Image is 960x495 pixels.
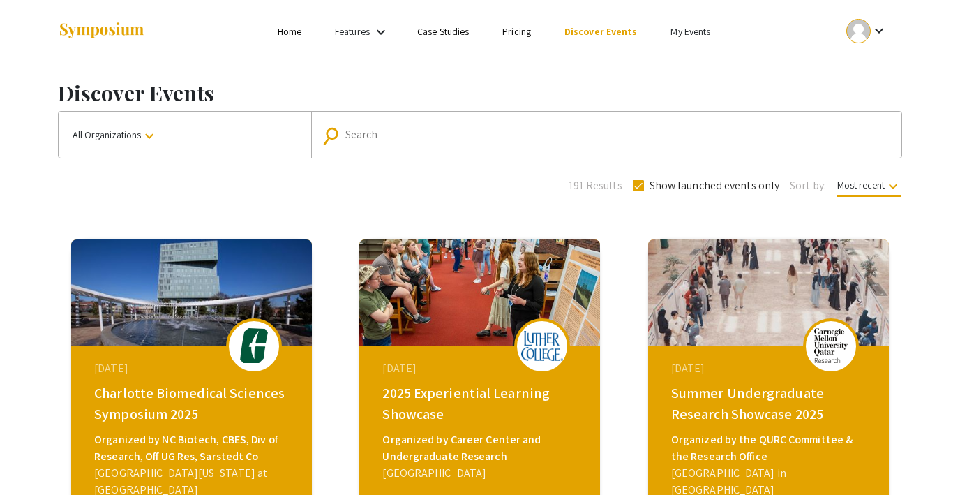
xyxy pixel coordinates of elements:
img: 2025-experiential-learning-showcase_eventCoverPhoto_3051d9__thumb.jpg [359,239,600,346]
mat-icon: keyboard_arrow_down [141,128,158,145]
div: Charlotte Biomedical Sciences Symposium 2025 [94,383,292,424]
span: Most recent [837,179,901,197]
span: Show launched events only [650,177,780,194]
div: Organized by NC Biotech, CBES, Div of Research, Off UG Res, Sarstedt Co [94,431,292,465]
mat-icon: keyboard_arrow_down [885,178,901,195]
a: Pricing [502,25,531,38]
button: All Organizations [59,112,311,158]
div: [GEOGRAPHIC_DATA] [382,465,580,482]
div: Organized by the QURC Committee & the Research Office [671,431,869,465]
span: All Organizations [73,128,158,141]
a: My Events [670,25,710,38]
img: biomedical-sciences2025_eventCoverPhoto_f0c029__thumb.jpg [71,239,312,346]
img: biomedical-sciences2025_eventLogo_e7ea32_.png [233,328,275,363]
a: Home [278,25,301,38]
mat-icon: Expand Features list [373,24,389,40]
div: [DATE] [382,360,580,377]
mat-icon: Search [324,124,345,148]
button: Expand account dropdown [832,15,902,47]
div: [DATE] [94,360,292,377]
div: Summer Undergraduate Research Showcase 2025 [671,383,869,424]
img: 2025-experiential-learning-showcase_eventLogo_377aea_.png [521,331,563,361]
span: Sort by: [790,177,826,194]
div: [DATE] [671,360,869,377]
a: Discover Events [564,25,638,38]
div: 2025 Experiential Learning Showcase [382,383,580,424]
a: Features [335,25,370,38]
iframe: Chat [10,432,59,485]
img: Symposium by ForagerOne [58,22,145,40]
h1: Discover Events [58,80,902,105]
div: Organized by Career Center and Undergraduate Research [382,431,580,465]
img: summer-undergraduate-research-showcase-2025_eventLogo_367938_.png [810,328,852,363]
button: Most recent [826,172,913,198]
span: 191 Results [569,177,622,194]
img: summer-undergraduate-research-showcase-2025_eventCoverPhoto_d7183b__thumb.jpg [648,239,889,346]
mat-icon: Expand account dropdown [871,22,887,39]
a: Case Studies [417,25,469,38]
